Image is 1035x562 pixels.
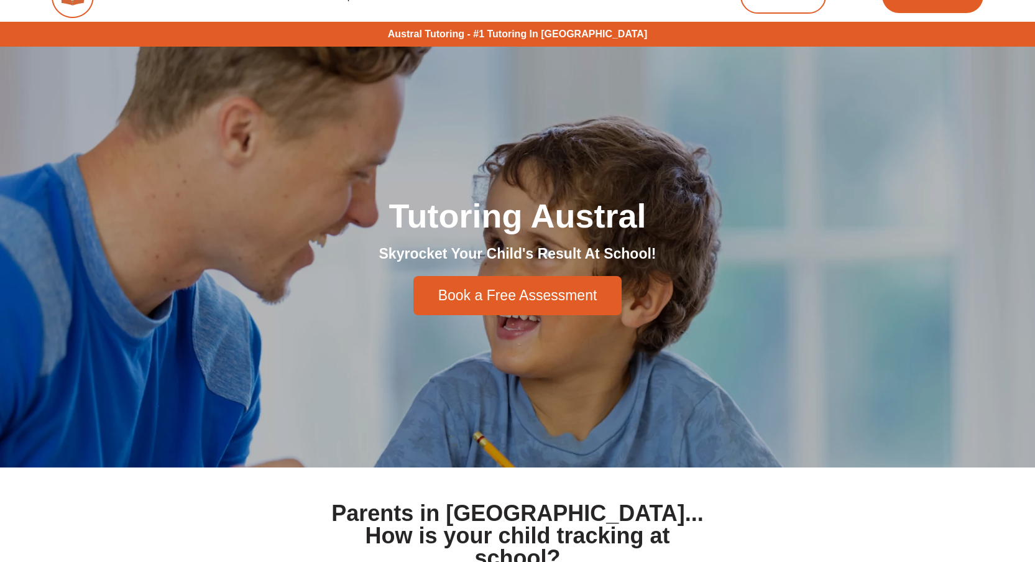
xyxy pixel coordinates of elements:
[170,199,866,233] h1: Tutoring Austral
[170,245,866,264] h2: Skyrocket Your Child's Result At School!
[438,288,597,303] span: Book a Free Assessment
[413,276,622,315] a: Book a Free Assessment
[973,502,1035,562] iframe: Chat Widget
